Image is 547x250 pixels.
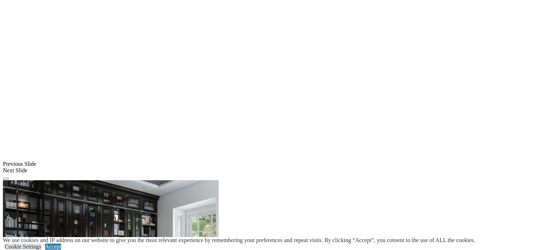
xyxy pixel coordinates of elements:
button: Click here to pause slide show [3,178,9,180]
a: Accept [45,244,61,250]
a: Cookie Settings [5,244,41,250]
div: Next Slide [3,167,544,174]
div: Previous Slide [3,161,544,167]
div: We use cookies and IP address on our website to give you the most relevant experience by remember... [3,237,475,244]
